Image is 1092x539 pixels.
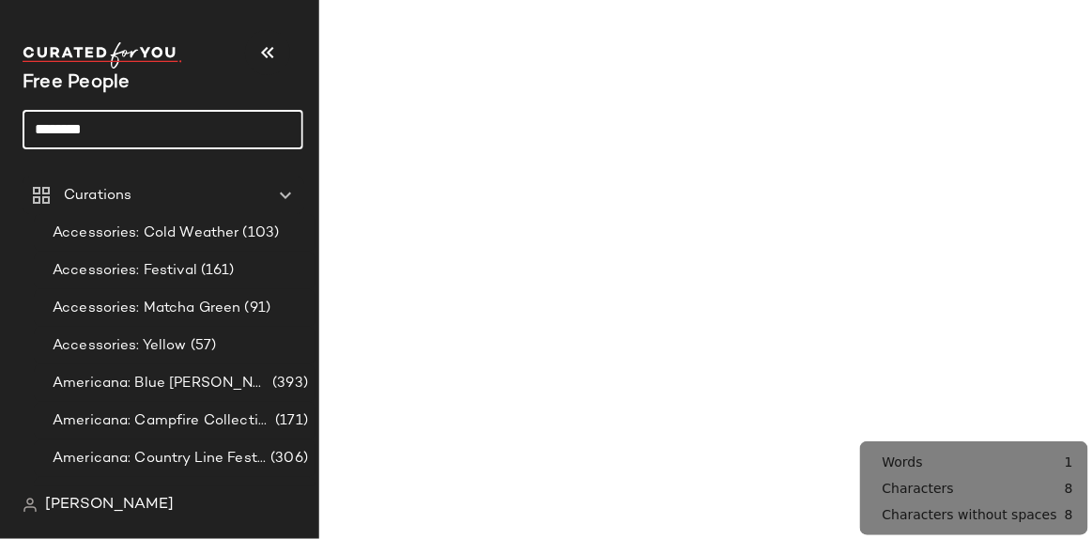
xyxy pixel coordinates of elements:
[53,298,241,319] span: Accessories: Matcha Green
[53,335,187,357] span: Accessories: Yellow
[271,410,308,432] span: (171)
[197,260,235,282] span: (161)
[53,448,267,470] span: Americana: Country Line Festival
[269,485,308,507] span: (285)
[53,485,269,507] span: Americana: East Coast Summer
[53,373,269,394] span: Americana: Blue [PERSON_NAME] Baby
[187,335,217,357] span: (57)
[241,298,271,319] span: (91)
[269,373,308,394] span: (393)
[53,260,197,282] span: Accessories: Festival
[23,498,38,513] img: svg%3e
[267,448,308,470] span: (306)
[53,410,271,432] span: Americana: Campfire Collective
[23,42,182,69] img: cfy_white_logo.C9jOOHJF.svg
[23,73,131,93] span: Current Company Name
[64,185,131,207] span: Curations
[239,223,280,244] span: (103)
[45,494,174,516] span: [PERSON_NAME]
[53,223,239,244] span: Accessories: Cold Weather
